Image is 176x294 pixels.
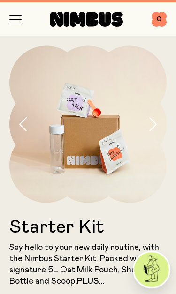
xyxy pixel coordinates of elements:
img: agent [134,252,169,287]
button: 0 [152,12,167,27]
strong: PLUS [77,277,99,286]
h1: Starter Kit [9,218,167,236]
